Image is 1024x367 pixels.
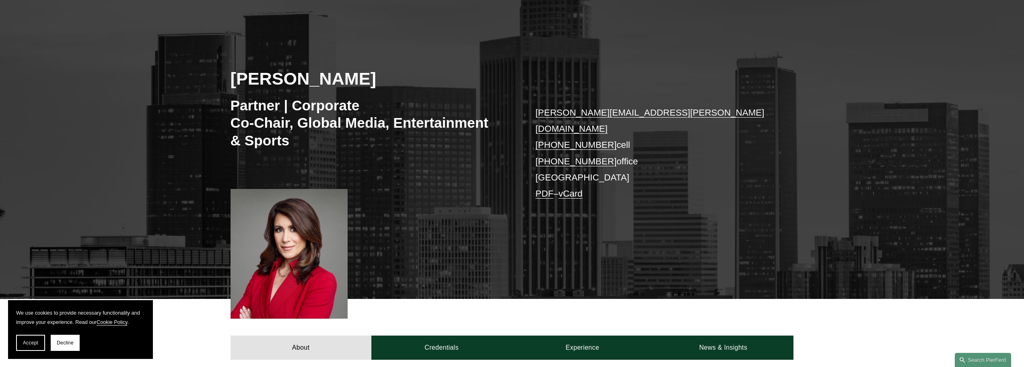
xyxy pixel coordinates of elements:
a: Credentials [371,336,512,360]
h2: [PERSON_NAME] [231,68,512,89]
a: Search this site [955,353,1011,367]
a: vCard [558,189,583,199]
p: We use cookies to provide necessary functionality and improve your experience. Read our . [16,308,145,327]
a: [PHONE_NUMBER] [536,156,617,166]
section: Cookie banner [8,300,153,359]
button: Decline [51,335,80,351]
a: PDF [536,189,554,199]
p: cell office [GEOGRAPHIC_DATA] – [536,105,770,202]
a: [PHONE_NUMBER] [536,140,617,150]
a: [PERSON_NAME][EMAIL_ADDRESS][PERSON_NAME][DOMAIN_NAME] [536,108,764,134]
span: Decline [57,340,74,346]
button: Accept [16,335,45,351]
span: Accept [23,340,38,346]
a: About [231,336,371,360]
h3: Partner | Corporate Co-Chair, Global Media, Entertainment & Sports [231,97,489,149]
a: Experience [512,336,653,360]
a: News & Insights [653,336,793,360]
a: Cookie Policy [97,319,128,325]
